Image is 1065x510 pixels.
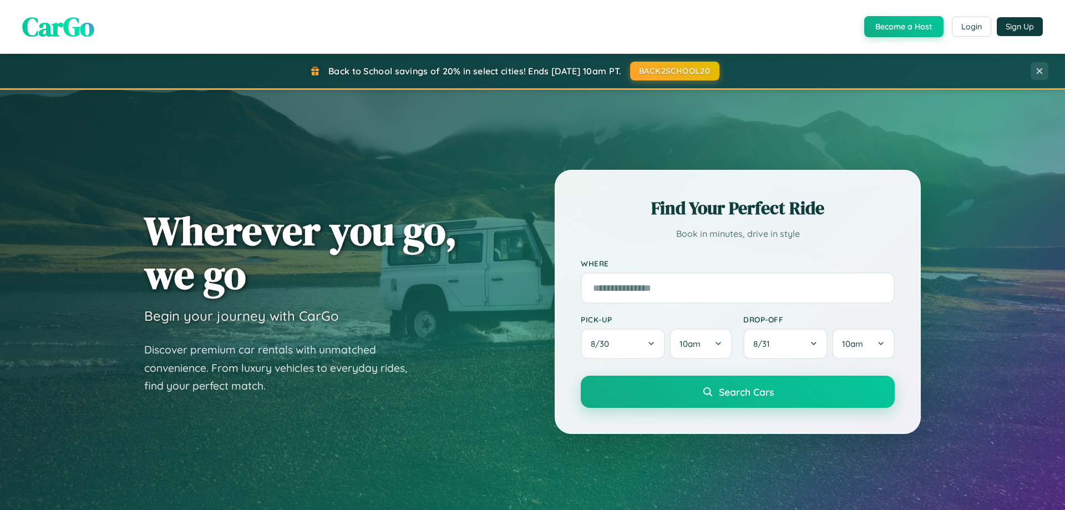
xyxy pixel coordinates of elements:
button: 8/31 [743,329,828,359]
button: BACK2SCHOOL20 [630,62,719,80]
p: Book in minutes, drive in style [581,226,895,242]
span: Back to School savings of 20% in select cities! Ends [DATE] 10am PT. [328,65,621,77]
span: Search Cars [719,386,774,398]
h1: Wherever you go, we go [144,209,457,296]
label: Drop-off [743,315,895,324]
button: Login [952,17,991,37]
button: 10am [832,329,895,359]
h3: Begin your journey with CarGo [144,307,339,324]
button: Sign Up [997,17,1043,36]
button: Search Cars [581,376,895,408]
label: Where [581,259,895,268]
button: 10am [670,329,732,359]
button: Become a Host [864,16,944,37]
span: 8 / 30 [591,339,615,349]
span: 10am [679,339,701,349]
p: Discover premium car rentals with unmatched convenience. From luxury vehicles to everyday rides, ... [144,341,422,395]
button: 8/30 [581,329,665,359]
span: 10am [842,339,863,349]
span: 8 / 31 [753,339,775,349]
label: Pick-up [581,315,732,324]
span: CarGo [22,8,94,45]
h2: Find Your Perfect Ride [581,196,895,220]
